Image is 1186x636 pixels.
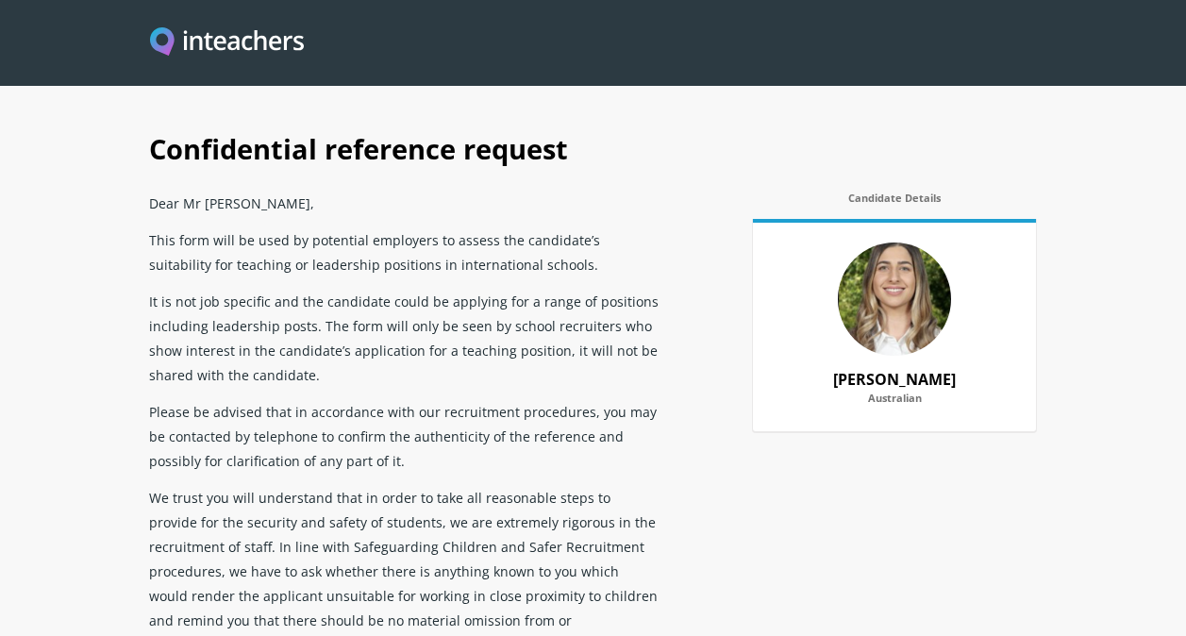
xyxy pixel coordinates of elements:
[149,184,659,221] p: Dear Mr [PERSON_NAME],
[149,221,659,282] p: This form will be used by potential employers to assess the candidate’s suitability for teaching ...
[838,243,951,356] img: 80667
[753,192,1036,214] label: Candidate Details
[149,282,659,393] p: It is not job specific and the candidate could be applying for a range of positions including lea...
[149,110,1036,184] h1: Confidential reference request
[149,393,659,478] p: Please be advised that in accordance with our recruitment procedures, you may be contacted by tel...
[772,392,1017,414] label: Australian
[833,369,956,390] strong: [PERSON_NAME]
[150,27,304,59] img: Inteachers
[150,27,304,59] a: Visit this site's homepage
